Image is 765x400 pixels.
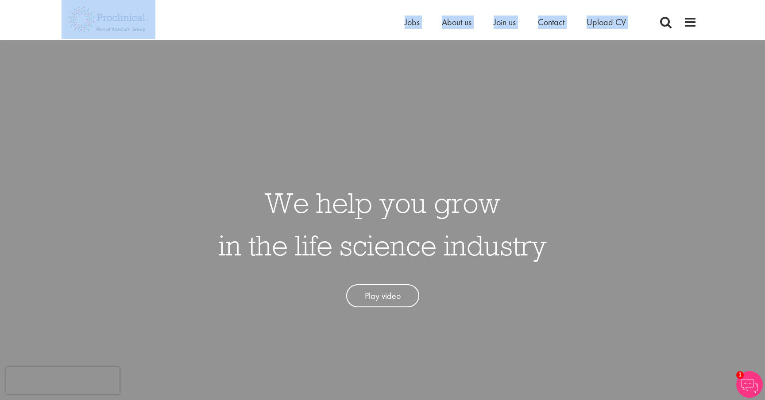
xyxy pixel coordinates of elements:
img: Chatbot [736,371,763,398]
a: Play video [346,284,419,308]
a: Upload CV [587,16,626,28]
a: Join us [494,16,516,28]
a: Contact [538,16,564,28]
span: 1 [736,371,744,379]
h1: We help you grow in the life science industry [218,181,547,267]
a: Jobs [405,16,420,28]
a: About us [442,16,471,28]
